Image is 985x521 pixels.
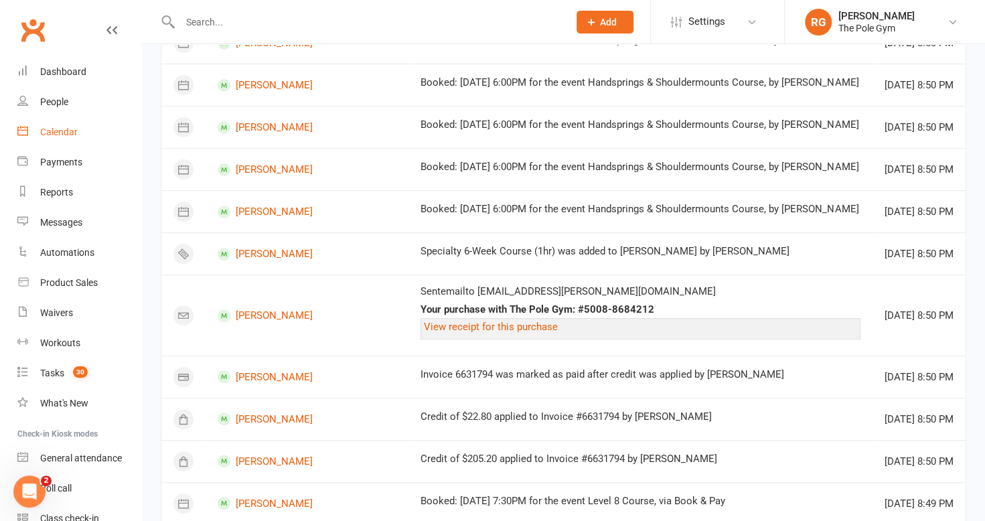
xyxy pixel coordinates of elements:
a: Payments [17,147,141,177]
a: [PERSON_NAME] [218,121,396,134]
div: [DATE] 8:50 PM [885,248,954,260]
button: Add [577,11,633,33]
a: Messages [17,208,141,238]
a: People [17,87,141,117]
a: Waivers [17,298,141,328]
span: Settings [688,7,725,37]
iframe: Intercom live chat [13,475,46,508]
div: [DATE] 8:50 PM [885,38,954,49]
div: RG [805,9,832,35]
div: [DATE] 8:50 PM [885,456,954,467]
a: Calendar [17,117,141,147]
div: [PERSON_NAME] [838,10,915,22]
div: [DATE] 8:49 PM [885,498,954,510]
div: Roll call [40,483,72,494]
a: Automations [17,238,141,268]
div: [DATE] 8:50 PM [885,122,954,133]
a: Tasks 30 [17,358,141,388]
div: Credit of $205.20 applied to Invoice #6631794 by [PERSON_NAME] [421,453,860,465]
a: [PERSON_NAME] [218,370,396,383]
div: Waivers [40,307,73,318]
div: Dashboard [40,66,86,77]
div: Automations [40,247,94,258]
div: Product Sales [40,277,98,288]
a: [PERSON_NAME] [218,79,396,92]
span: 30 [73,366,88,378]
div: What's New [40,398,88,408]
div: [DATE] 8:50 PM [885,80,954,91]
a: Dashboard [17,57,141,87]
span: Add [600,17,617,27]
div: The Pole Gym [838,22,915,34]
div: Credit of $22.80 applied to Invoice #6631794 by [PERSON_NAME] [421,411,860,423]
div: Booked: [DATE] 7:30PM for the event Level 8 Course, via Book & Pay [421,496,860,507]
a: Reports [17,177,141,208]
div: [DATE] 8:50 PM [885,206,954,218]
div: People [40,96,68,107]
a: [PERSON_NAME] [218,163,396,176]
div: General attendance [40,453,122,463]
span: Sent email to [EMAIL_ADDRESS][PERSON_NAME][DOMAIN_NAME] [421,285,716,297]
div: [DATE] 8:50 PM [885,310,954,321]
div: Booked: [DATE] 6:00PM for the event Handsprings & Shouldermounts Course, by [PERSON_NAME] [421,35,860,46]
div: Payments [40,157,82,167]
a: Product Sales [17,268,141,298]
div: [DATE] 8:50 PM [885,164,954,175]
a: Clubworx [16,13,50,47]
input: Search... [176,13,559,31]
div: Your purchase with The Pole Gym: #5008-8684212 [421,304,860,315]
a: [PERSON_NAME] [218,455,396,467]
div: Tasks [40,368,64,378]
div: Invoice 6631794 was marked as paid after credit was applied by [PERSON_NAME] [421,369,860,380]
a: [PERSON_NAME] [218,206,396,218]
span: 2 [41,475,52,486]
a: View receipt for this purchase [424,321,558,333]
a: [PERSON_NAME] [218,497,396,510]
div: Calendar [40,127,78,137]
div: Workouts [40,338,80,348]
div: Booked: [DATE] 6:00PM for the event Handsprings & Shouldermounts Course, by [PERSON_NAME] [421,77,860,88]
div: Booked: [DATE] 6:00PM for the event Handsprings & Shouldermounts Course, by [PERSON_NAME] [421,119,860,131]
a: [PERSON_NAME] [218,248,396,260]
div: Reports [40,187,73,198]
a: [PERSON_NAME] [218,309,396,322]
div: Booked: [DATE] 6:00PM for the event Handsprings & Shouldermounts Course, by [PERSON_NAME] [421,204,860,215]
div: Messages [40,217,82,228]
div: [DATE] 8:50 PM [885,372,954,383]
div: Booked: [DATE] 6:00PM for the event Handsprings & Shouldermounts Course, by [PERSON_NAME] [421,161,860,173]
a: What's New [17,388,141,419]
div: [DATE] 8:50 PM [885,414,954,425]
a: General attendance kiosk mode [17,443,141,473]
a: [PERSON_NAME] [218,413,396,425]
a: Workouts [17,328,141,358]
a: Roll call [17,473,141,504]
div: Specialty 6-Week Course (1hr) was added to [PERSON_NAME] by [PERSON_NAME] [421,246,860,257]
